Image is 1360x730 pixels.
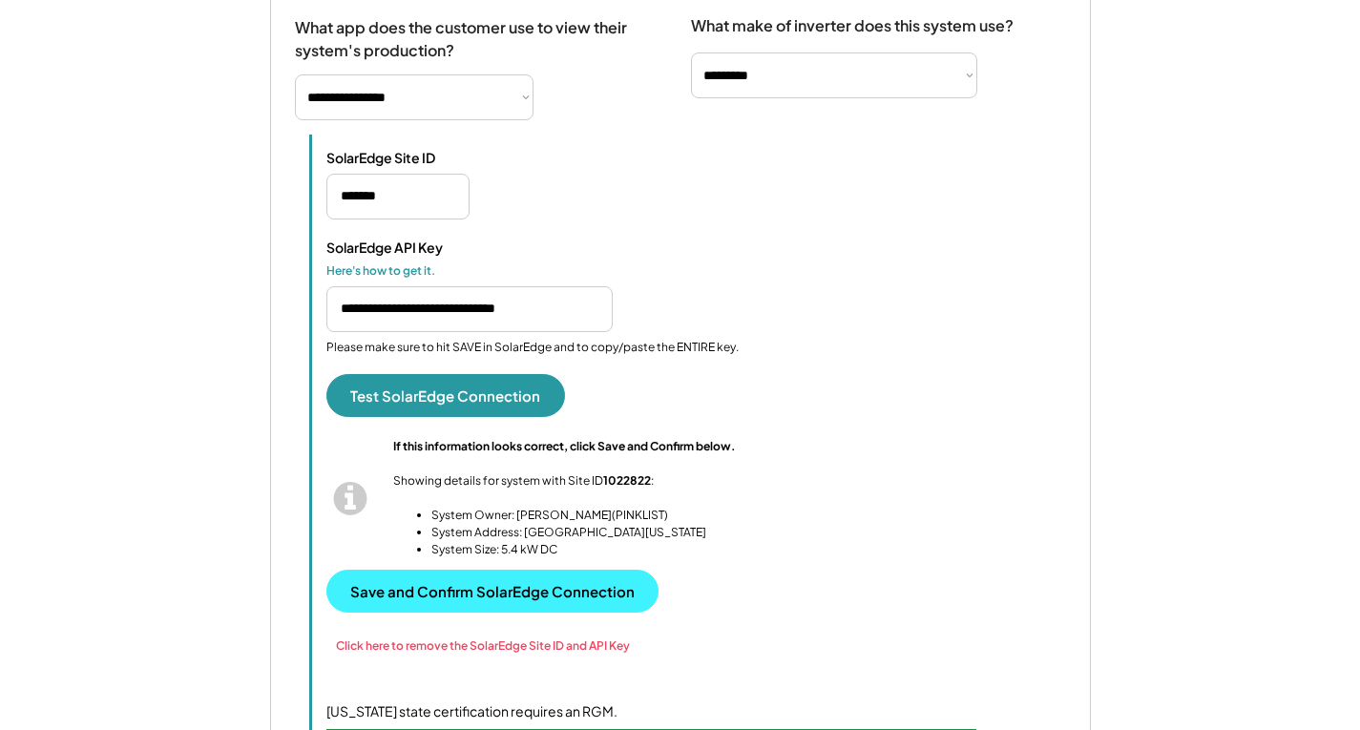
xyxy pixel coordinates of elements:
div: Here's how to get it. [326,263,517,279]
div: [US_STATE] state certification requires an RGM. [326,702,1066,721]
li: System Owner: [PERSON_NAME](PINKLIST) [431,507,736,524]
li: System Size: 5.4 kW DC [431,541,736,558]
strong: If this information looks correct, click Save and Confirm below. [393,439,736,453]
strong: 1022822 [603,473,651,488]
div: Please make sure to hit SAVE in SolarEdge and to copy/paste the ENTIRE key. [326,340,739,356]
button: Save and Confirm SolarEdge Connection [326,570,659,613]
li: System Address: [GEOGRAPHIC_DATA][US_STATE] [431,524,736,541]
div: Showing details for system with Site ID : [393,438,736,558]
button: Test SolarEdge Connection [326,374,565,417]
div: Click here to remove the SolarEdge Site ID and API Key [336,638,630,655]
div: SolarEdge Site ID [326,149,517,166]
div: SolarEdge API Key [326,239,517,256]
